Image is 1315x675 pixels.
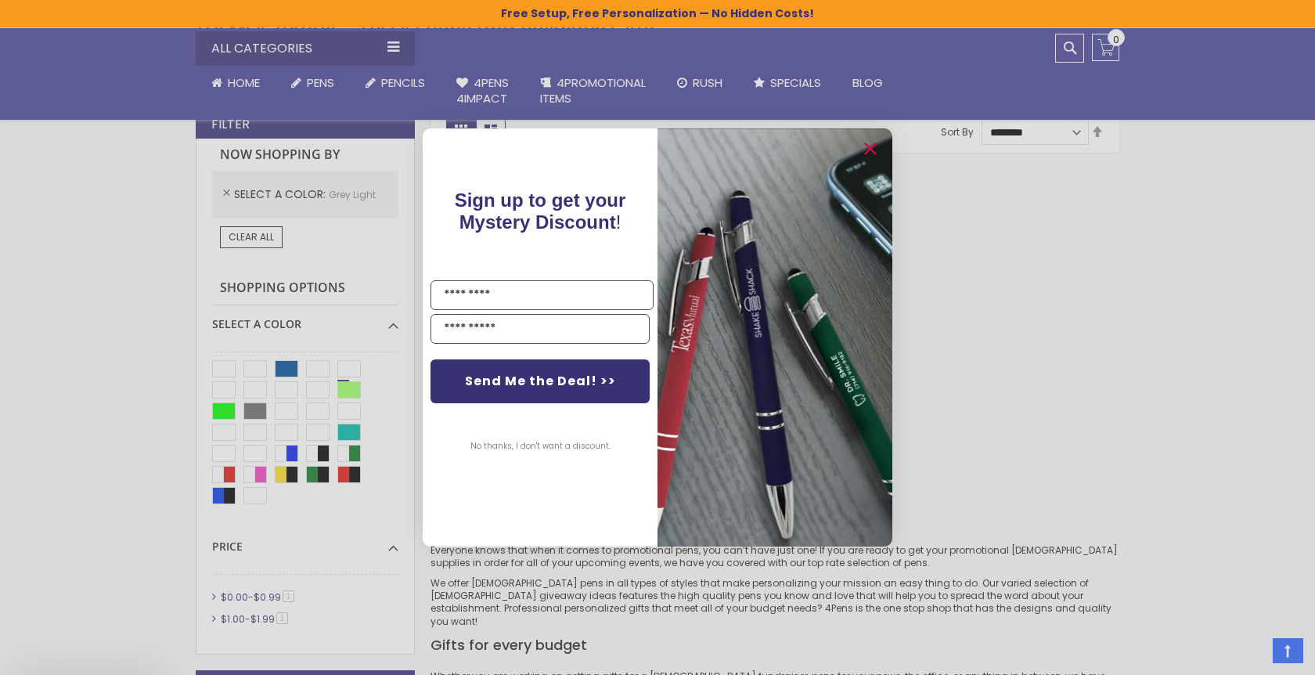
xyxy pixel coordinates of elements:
[455,190,626,233] span: !
[431,359,650,403] button: Send Me the Deal! >>
[657,128,892,546] img: pop-up-image
[455,190,626,233] span: Sign up to get your Mystery Discount
[858,136,883,161] button: Close dialog
[463,427,618,466] button: No thanks, I don't want a discount.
